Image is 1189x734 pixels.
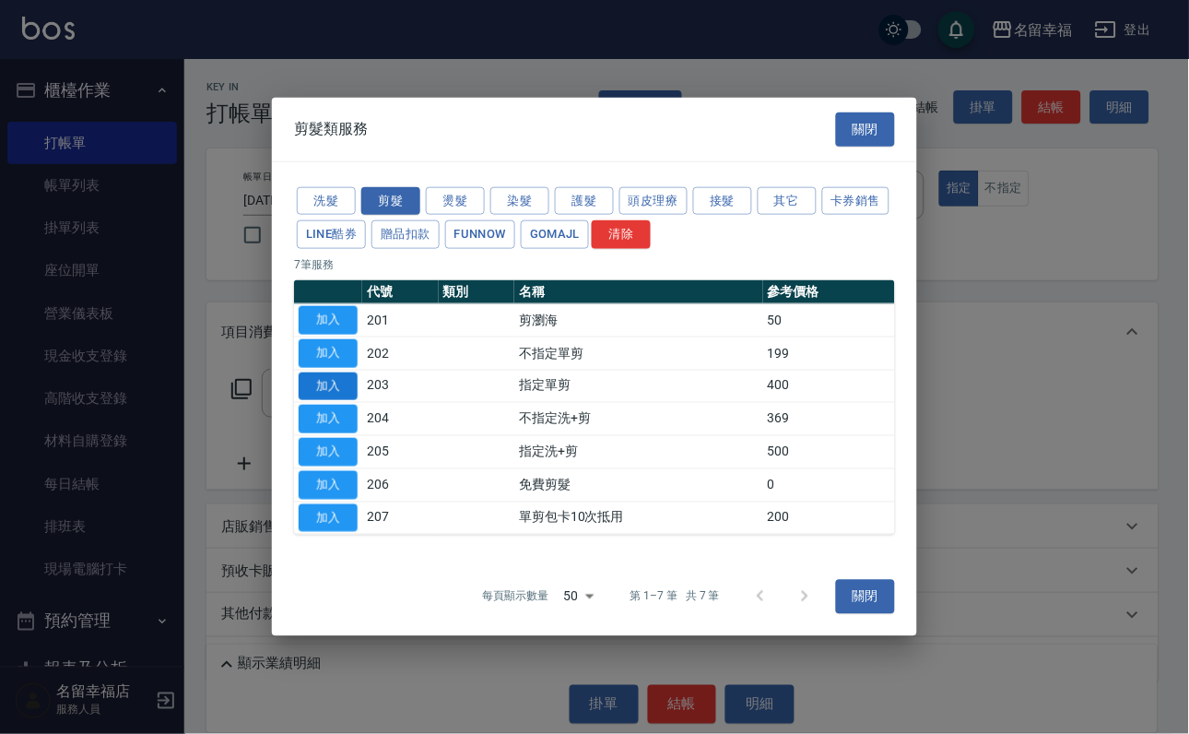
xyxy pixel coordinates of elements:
td: 207 [362,502,439,535]
button: 關閉 [836,580,895,614]
button: 加入 [299,405,358,433]
th: 名稱 [514,280,762,304]
td: 199 [763,337,895,370]
button: 護髮 [555,186,614,215]
td: 206 [362,468,439,502]
button: 接髮 [693,186,752,215]
th: 參考價格 [763,280,895,304]
td: 202 [362,337,439,370]
td: 免費剪髮 [514,468,762,502]
button: 贈品扣款 [371,220,440,249]
button: 染髮 [490,186,549,215]
button: 洗髮 [297,186,356,215]
button: 頭皮理療 [619,186,688,215]
td: 204 [362,403,439,436]
td: 205 [362,435,439,468]
td: 500 [763,435,895,468]
p: 7 筆服務 [294,256,895,273]
button: 關閉 [836,112,895,147]
span: 剪髮類服務 [294,120,368,138]
button: 卡券銷售 [822,186,890,215]
td: 單剪包卡10次抵用 [514,502,762,535]
button: GOMAJL [521,220,589,249]
td: 369 [763,403,895,436]
td: 203 [362,370,439,403]
button: 加入 [299,503,358,532]
div: 50 [557,572,601,622]
td: 200 [763,502,895,535]
th: 類別 [439,280,515,304]
td: 0 [763,468,895,502]
button: FUNNOW [445,220,515,249]
th: 代號 [362,280,439,304]
td: 指定洗+剪 [514,435,762,468]
p: 第 1–7 筆 共 7 筆 [630,588,720,605]
button: 其它 [758,186,817,215]
td: 201 [362,303,439,337]
button: 加入 [299,438,358,467]
td: 400 [763,370,895,403]
td: 50 [763,303,895,337]
button: 加入 [299,471,358,500]
td: 不指定洗+剪 [514,403,762,436]
td: 指定單剪 [514,370,762,403]
button: 剪髮 [361,186,420,215]
button: 加入 [299,339,358,368]
td: 剪瀏海 [514,303,762,337]
button: 加入 [299,372,358,400]
button: 加入 [299,306,358,335]
button: 清除 [592,220,651,249]
td: 不指定單剪 [514,337,762,370]
p: 每頁顯示數量 [483,588,549,605]
button: 燙髮 [426,186,485,215]
button: LINE酷券 [297,220,366,249]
